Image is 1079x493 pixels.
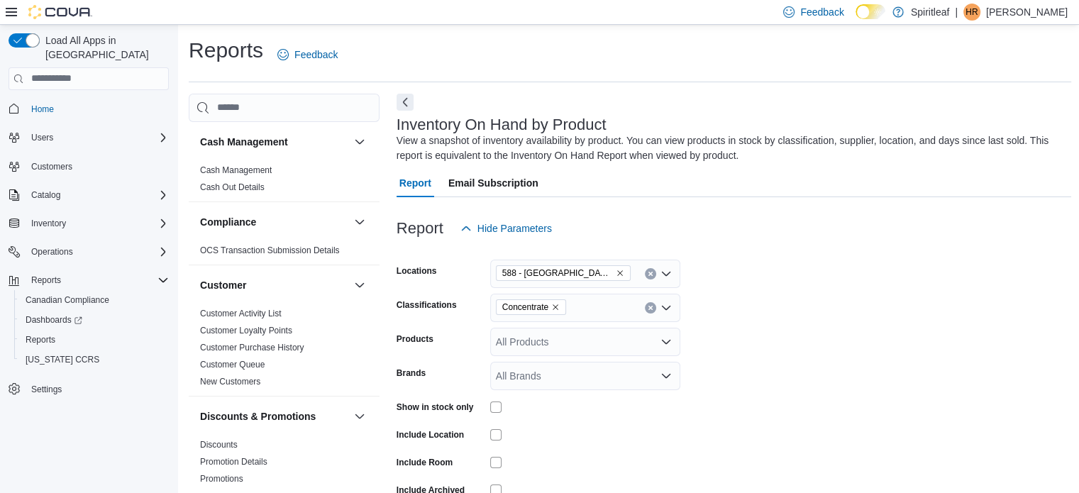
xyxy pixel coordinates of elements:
[200,439,238,450] span: Discounts
[26,380,169,397] span: Settings
[955,4,958,21] p: |
[28,5,92,19] img: Cova
[26,294,109,306] span: Canadian Compliance
[645,268,656,279] button: Clear input
[200,135,288,149] h3: Cash Management
[3,99,175,119] button: Home
[3,242,175,262] button: Operations
[200,182,265,192] a: Cash Out Details
[3,185,175,205] button: Catalog
[26,215,72,232] button: Inventory
[14,310,175,330] a: Dashboards
[189,436,380,493] div: Discounts & Promotions
[200,165,272,176] span: Cash Management
[616,269,624,277] button: Remove 588 - Spiritleaf West Hunt Crossroads (Nepean) from selection in this group
[31,246,73,257] span: Operations
[26,101,60,118] a: Home
[351,214,368,231] button: Compliance
[189,162,380,201] div: Cash Management
[502,300,548,314] span: Concentrate
[200,359,265,370] span: Customer Queue
[20,351,105,368] a: [US_STATE] CCRS
[20,311,88,328] a: Dashboards
[26,187,66,204] button: Catalog
[26,158,78,175] a: Customers
[397,116,607,133] h3: Inventory On Hand by Product
[200,474,243,484] a: Promotions
[272,40,343,69] a: Feedback
[26,129,169,146] span: Users
[963,4,980,21] div: Holly R
[26,215,169,232] span: Inventory
[200,360,265,370] a: Customer Queue
[26,157,169,175] span: Customers
[26,354,99,365] span: [US_STATE] CCRS
[351,133,368,150] button: Cash Management
[351,408,368,425] button: Discounts & Promotions
[986,4,1068,21] p: [PERSON_NAME]
[645,302,656,314] button: Clear input
[397,220,443,237] h3: Report
[200,409,316,423] h3: Discounts & Promotions
[200,377,260,387] a: New Customers
[448,169,538,197] span: Email Subscription
[3,214,175,233] button: Inventory
[26,272,67,289] button: Reports
[31,132,53,143] span: Users
[496,299,566,315] span: Concentrate
[477,221,552,236] span: Hide Parameters
[3,128,175,148] button: Users
[31,218,66,229] span: Inventory
[26,381,67,398] a: Settings
[20,292,115,309] a: Canadian Compliance
[200,278,348,292] button: Customer
[20,292,169,309] span: Canadian Compliance
[31,104,54,115] span: Home
[200,325,292,336] span: Customer Loyalty Points
[26,243,169,260] span: Operations
[200,326,292,336] a: Customer Loyalty Points
[200,135,348,149] button: Cash Management
[26,187,169,204] span: Catalog
[200,376,260,387] span: New Customers
[660,370,672,382] button: Open list of options
[9,93,169,436] nav: Complex example
[397,429,464,441] label: Include Location
[26,243,79,260] button: Operations
[3,156,175,177] button: Customers
[200,245,340,255] a: OCS Transaction Submission Details
[200,343,304,353] a: Customer Purchase History
[14,350,175,370] button: [US_STATE] CCRS
[31,161,72,172] span: Customers
[200,278,246,292] h3: Customer
[660,268,672,279] button: Open list of options
[200,342,304,353] span: Customer Purchase History
[31,384,62,395] span: Settings
[26,100,169,118] span: Home
[3,378,175,399] button: Settings
[660,336,672,348] button: Open list of options
[397,133,1065,163] div: View a snapshot of inventory availability by product. You can view products in stock by classific...
[26,314,82,326] span: Dashboards
[911,4,949,21] p: Spiritleaf
[200,245,340,256] span: OCS Transaction Submission Details
[502,266,613,280] span: 588 - [GEOGRAPHIC_DATA][PERSON_NAME] ([GEOGRAPHIC_DATA])
[189,36,263,65] h1: Reports
[397,457,453,468] label: Include Room
[40,33,169,62] span: Load All Apps in [GEOGRAPHIC_DATA]
[14,330,175,350] button: Reports
[397,94,414,111] button: Next
[200,308,282,319] span: Customer Activity List
[31,275,61,286] span: Reports
[200,182,265,193] span: Cash Out Details
[20,331,169,348] span: Reports
[397,367,426,379] label: Brands
[26,272,169,289] span: Reports
[26,129,59,146] button: Users
[200,409,348,423] button: Discounts & Promotions
[397,401,474,413] label: Show in stock only
[351,277,368,294] button: Customer
[856,19,856,20] span: Dark Mode
[397,333,433,345] label: Products
[551,303,560,311] button: Remove Concentrate from selection in this group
